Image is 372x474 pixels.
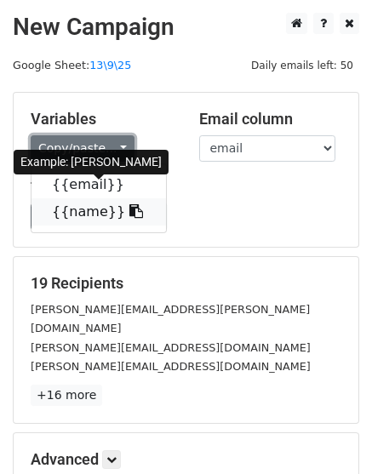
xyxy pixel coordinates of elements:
[13,59,131,71] small: Google Sheet:
[31,274,341,293] h5: 19 Recipients
[31,135,134,162] a: Copy/paste...
[89,59,131,71] a: 13\9\25
[31,360,311,373] small: [PERSON_NAME][EMAIL_ADDRESS][DOMAIN_NAME]
[31,110,174,128] h5: Variables
[31,450,341,469] h5: Advanced
[31,341,311,354] small: [PERSON_NAME][EMAIL_ADDRESS][DOMAIN_NAME]
[31,303,310,335] small: [PERSON_NAME][EMAIL_ADDRESS][PERSON_NAME][DOMAIN_NAME]
[245,56,359,75] span: Daily emails left: 50
[14,150,169,174] div: Example: [PERSON_NAME]
[287,392,372,474] iframe: Chat Widget
[199,110,342,128] h5: Email column
[245,59,359,71] a: Daily emails left: 50
[31,198,166,226] a: {{name}}
[13,13,359,42] h2: New Campaign
[31,171,166,198] a: {{email}}
[31,385,102,406] a: +16 more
